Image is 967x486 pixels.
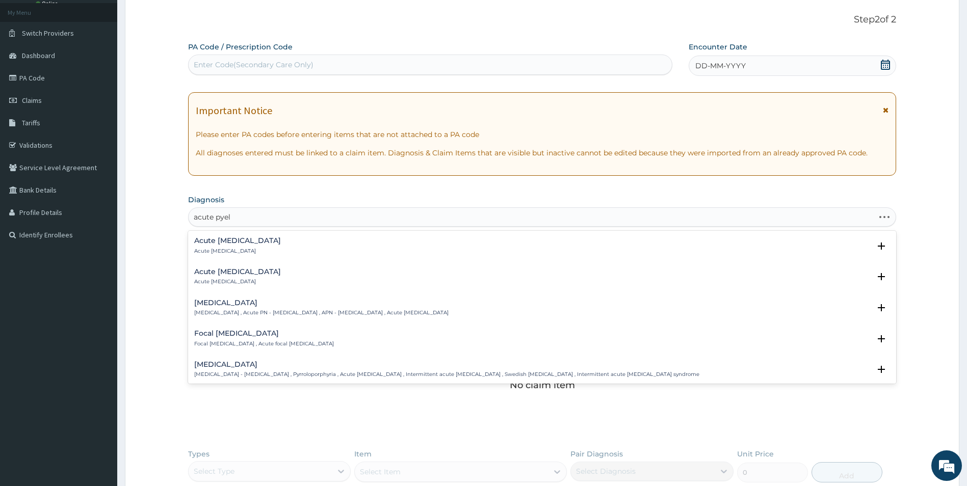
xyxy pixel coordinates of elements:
[194,60,313,70] div: Enter Code(Secondary Care Only)
[188,42,293,52] label: PA Code / Prescription Code
[59,128,141,231] span: We're online!
[196,148,889,158] p: All diagnoses entered must be linked to a claim item. Diagnosis & Claim Items that are visible bu...
[19,51,41,76] img: d_794563401_company_1708531726252_794563401
[188,14,897,25] p: Step 2 of 2
[194,248,281,255] p: Acute [MEDICAL_DATA]
[194,237,281,245] h4: Acute [MEDICAL_DATA]
[194,309,449,316] p: [MEDICAL_DATA] , Acute PN - [MEDICAL_DATA] , APN - [MEDICAL_DATA] , Acute [MEDICAL_DATA]
[875,240,887,252] i: open select status
[22,29,74,38] span: Switch Providers
[5,278,194,314] textarea: Type your message and hit 'Enter'
[22,96,42,105] span: Claims
[194,371,699,378] p: [MEDICAL_DATA] - [MEDICAL_DATA] , Pyrroloporphyria , Acute [MEDICAL_DATA] , Intermittent acute [M...
[53,57,171,70] div: Chat with us now
[188,195,224,205] label: Diagnosis
[194,340,334,347] p: Focal [MEDICAL_DATA] , Acute focal [MEDICAL_DATA]
[875,302,887,314] i: open select status
[167,5,192,30] div: Minimize live chat window
[196,129,889,140] p: Please enter PA codes before entering items that are not attached to a PA code
[194,278,281,285] p: Acute [MEDICAL_DATA]
[875,333,887,345] i: open select status
[194,268,281,276] h4: Acute [MEDICAL_DATA]
[875,271,887,283] i: open select status
[196,105,272,116] h1: Important Notice
[22,51,55,60] span: Dashboard
[510,380,575,390] p: No claim item
[875,363,887,375] i: open select status
[689,42,747,52] label: Encounter Date
[194,299,449,307] h4: [MEDICAL_DATA]
[194,361,699,368] h4: [MEDICAL_DATA]
[194,330,334,337] h4: Focal [MEDICAL_DATA]
[695,61,746,71] span: DD-MM-YYYY
[22,118,40,127] span: Tariffs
